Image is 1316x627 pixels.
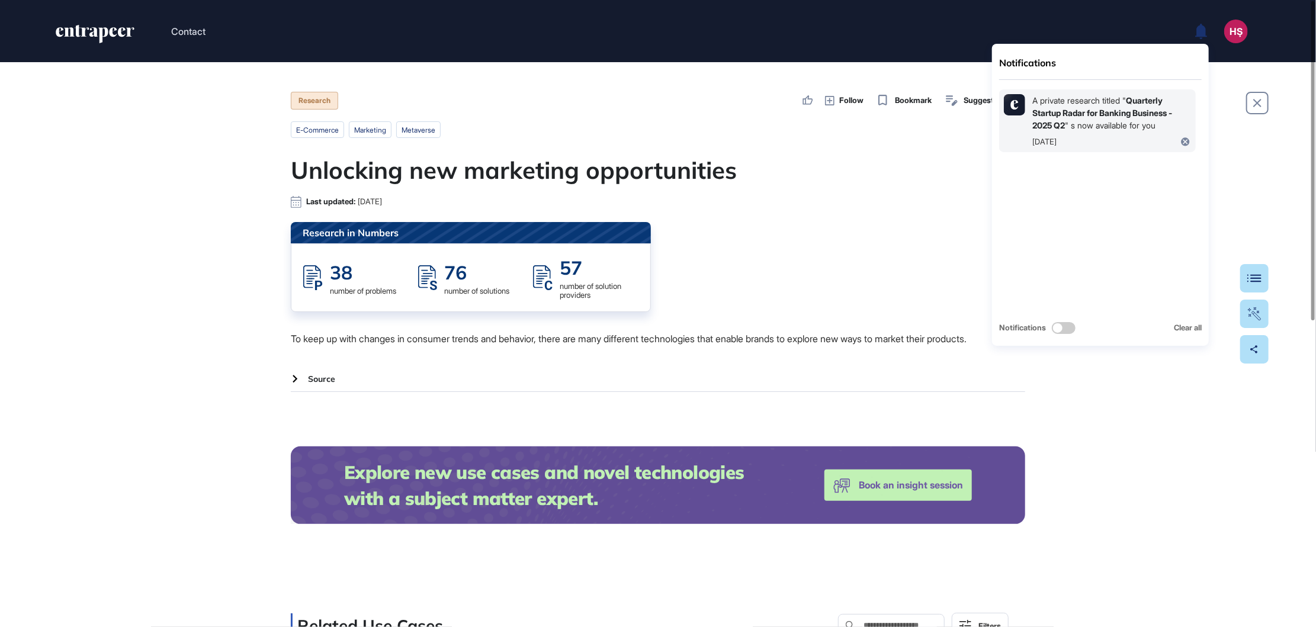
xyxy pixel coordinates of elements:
div: number of solutions [444,287,509,295]
button: Follow [825,94,864,107]
div: Clear all [1174,322,1202,334]
button: Book an insight session [824,470,972,501]
button: Contact [171,24,206,39]
div: Notifications [999,56,1202,70]
button: Suggest updates [943,92,1025,109]
button: HŞ [1224,20,1248,43]
span: To keep up with changes in consumer trends and behavior, there are many different technologies th... [291,333,967,345]
a: entrapeer-logo [54,25,136,47]
button: Bookmark [875,92,932,109]
div: Research [291,92,338,110]
div: Last updated: [306,197,382,206]
div: number of problems [330,287,396,295]
div: 57 [560,256,638,279]
li: marketing [349,121,391,138]
div: [DATE] [1032,136,1057,148]
span: Book an insight session [859,477,963,494]
h3: Source [308,374,335,384]
img: gojEo0ejOMenhr9zItGaFAeLOQAAAABJRU5ErkJggg== [1004,94,1025,115]
li: metaverse [396,121,441,138]
span: [DATE] [358,197,382,206]
div: Research in Numbers [291,222,651,243]
div: 38 [330,261,396,284]
li: e-commerce [291,121,344,138]
div: A private research titled " " s now available for you [1032,94,1191,131]
span: Bookmark [895,95,932,107]
h1: Unlocking new marketing opportunities [291,156,1025,184]
a: Quarterly Startup Radar for Banking Business - 2025 Q2 [1032,95,1172,130]
div: number of solution providers [560,282,638,300]
span: Notifications [999,322,1046,334]
span: Follow [839,95,864,107]
span: Suggest updates [964,95,1025,107]
div: 76 [444,261,509,284]
h4: Explore new use cases and novel technologies with a subject matter expert. [344,459,777,511]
